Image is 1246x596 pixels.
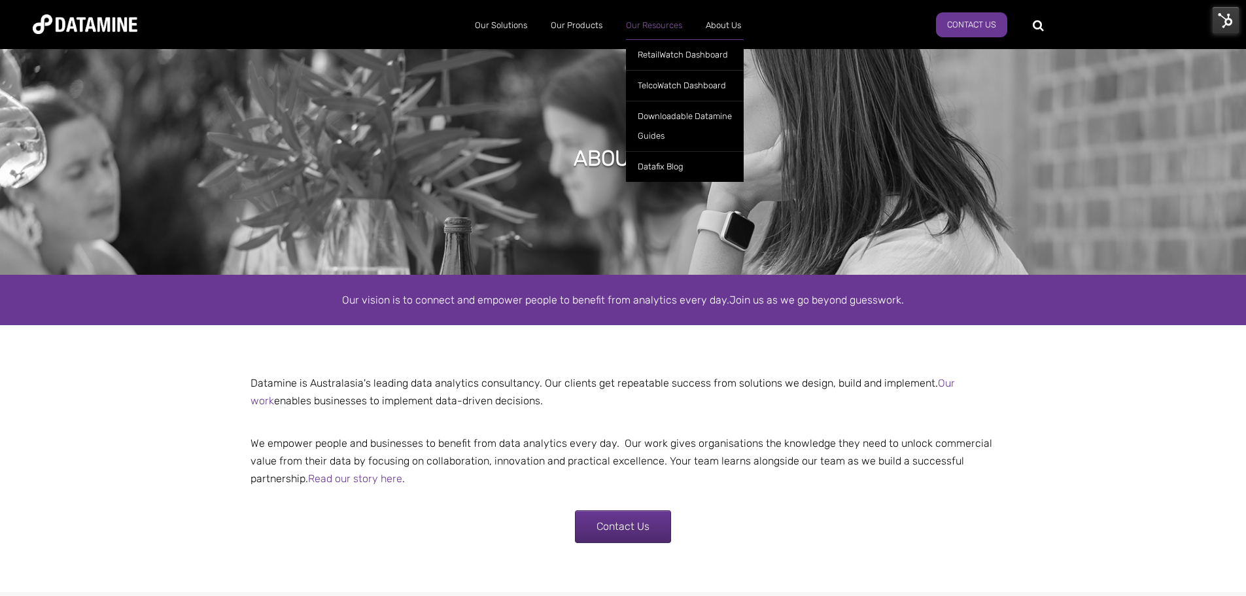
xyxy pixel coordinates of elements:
a: Downloadable Datamine Guides [626,101,744,151]
p: We empower people and businesses to benefit from data analytics every day. Our work gives organis... [241,417,1006,488]
a: Read our story here [308,472,402,485]
h1: ABOUT US [574,144,673,173]
a: Datafix Blog [626,151,744,182]
p: Datamine is Australasia's leading data analytics consultancy. Our clients get repeatable success ... [241,374,1006,410]
a: Our Products [539,9,614,43]
span: Our vision is to connect and empower people to benefit from analytics every day. [342,294,729,306]
img: HubSpot Tools Menu Toggle [1212,7,1239,34]
span: Contact Us [597,520,649,533]
a: Our Solutions [463,9,539,43]
a: Contact Us [575,510,671,543]
a: TelcoWatch Dashboard [626,70,744,101]
span: Join us as we go beyond guesswork. [729,294,904,306]
a: Contact us [936,12,1007,37]
a: About Us [694,9,753,43]
img: Datamine [33,14,137,34]
a: Our Resources [614,9,694,43]
a: RetailWatch Dashboard [626,39,744,70]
